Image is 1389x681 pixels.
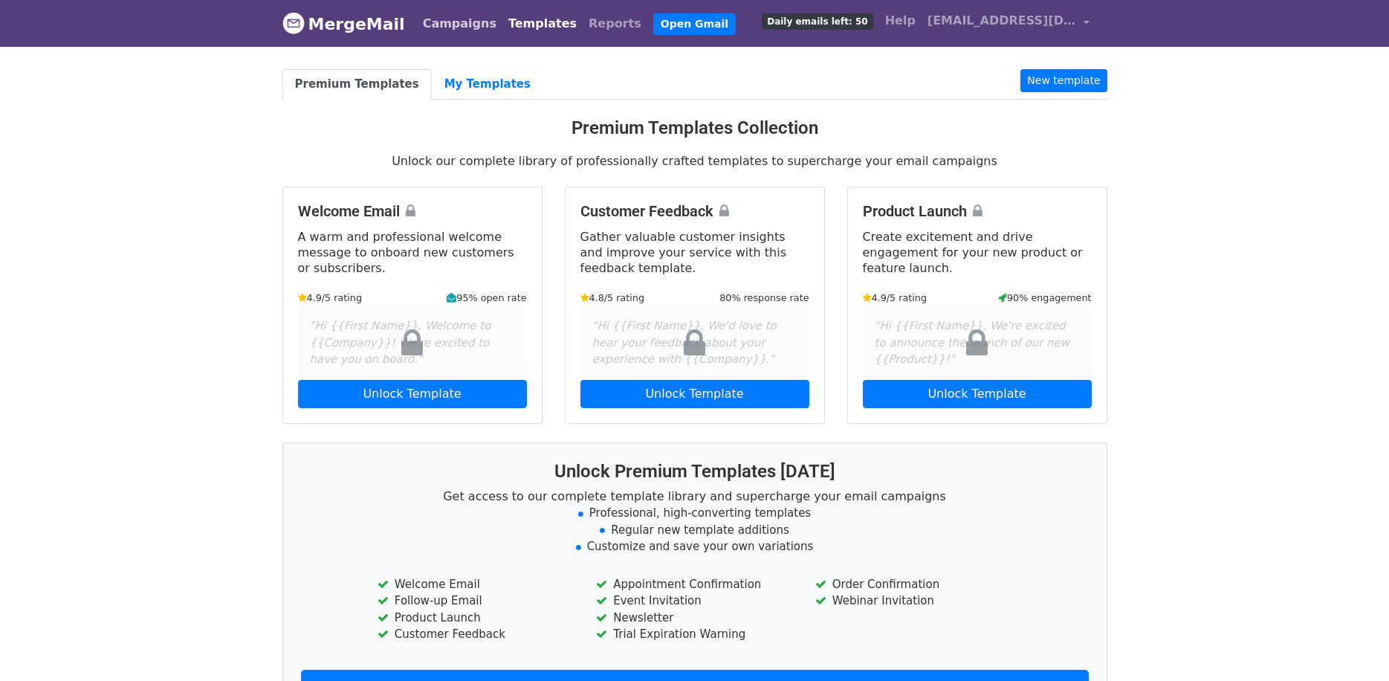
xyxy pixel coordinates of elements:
[927,12,1076,30] span: [EMAIL_ADDRESS][DOMAIN_NAME]
[580,380,809,408] a: Unlock Template
[447,291,526,305] small: 95% open rate
[282,117,1107,139] h3: Premium Templates Collection
[301,461,1089,482] h3: Unlock Premium Templates [DATE]
[1315,610,1389,681] iframe: Chat Widget
[583,9,647,39] a: Reports
[815,593,1011,610] li: Webinar Invitation
[719,291,809,305] small: 80% response rate
[879,6,922,36] a: Help
[863,291,927,305] small: 4.9/5 rating
[596,593,792,610] li: Event Invitation
[298,380,527,408] a: Unlock Template
[596,626,792,643] li: Trial Expiration Warning
[580,229,809,276] p: Gather valuable customer insights and improve your service with this feedback template.
[301,538,1089,555] li: Customize and save your own variations
[998,291,1092,305] small: 90% engagement
[653,13,736,35] a: Open Gmail
[815,576,1011,593] li: Order Confirmation
[282,69,432,100] a: Premium Templates
[282,8,405,39] a: MergeMail
[378,610,574,627] li: Product Launch
[298,291,363,305] small: 4.9/5 rating
[301,505,1089,522] li: Professional, high-converting templates
[580,306,809,380] div: "Hi {{First Name}}, We'd love to hear your feedback about your experience with {{Company}}."
[301,488,1089,504] p: Get access to our complete template library and supercharge your email campaigns
[298,229,527,276] p: A warm and professional welcome message to onboard new customers or subscribers.
[863,380,1092,408] a: Unlock Template
[417,9,502,39] a: Campaigns
[432,69,543,100] a: My Templates
[298,202,527,220] h4: Welcome Email
[298,306,527,380] div: "Hi {{First Name}}, Welcome to {{Company}}! We're excited to have you on board."
[922,6,1095,41] a: [EMAIL_ADDRESS][DOMAIN_NAME]
[301,522,1089,539] li: Regular new template additions
[863,306,1092,380] div: "Hi {{First Name}}, We're excited to announce the launch of our new {{Product}}!"
[1020,69,1107,92] a: New template
[756,6,878,36] a: Daily emails left: 50
[502,9,583,39] a: Templates
[596,610,792,627] li: Newsletter
[282,153,1107,169] p: Unlock our complete library of professionally crafted templates to supercharge your email campaigns
[762,13,872,30] span: Daily emails left: 50
[863,229,1092,276] p: Create excitement and drive engagement for your new product or feature launch.
[863,202,1092,220] h4: Product Launch
[596,576,792,593] li: Appointment Confirmation
[580,202,809,220] h4: Customer Feedback
[378,576,574,593] li: Welcome Email
[282,12,305,34] img: MergeMail logo
[378,593,574,610] li: Follow-up Email
[378,626,574,643] li: Customer Feedback
[580,291,645,305] small: 4.8/5 rating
